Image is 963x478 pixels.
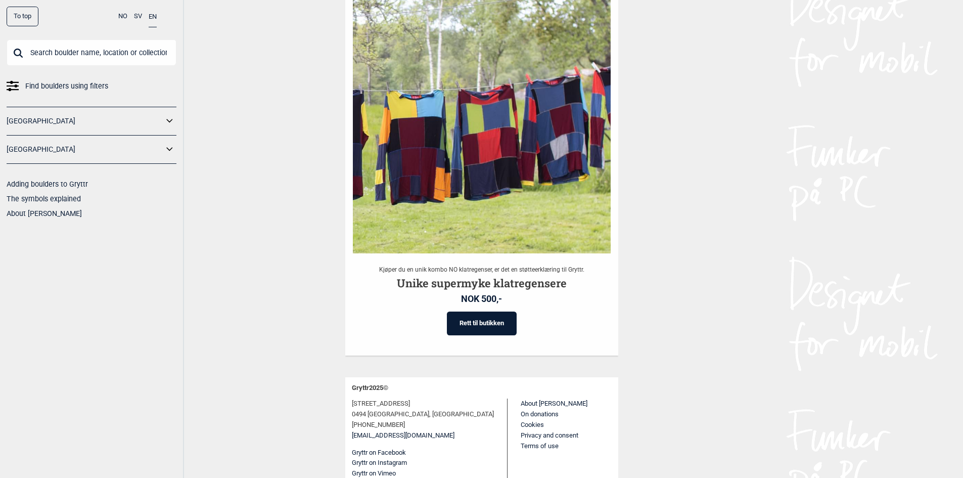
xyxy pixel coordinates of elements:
[118,7,127,26] button: NO
[25,79,108,94] span: Find boulders using filters
[353,291,611,307] p: NOK 500,-
[149,7,157,27] button: EN
[7,195,81,203] a: The symbols explained
[134,7,142,26] button: SV
[521,400,587,407] a: About [PERSON_NAME]
[7,209,82,218] a: About [PERSON_NAME]
[352,409,494,420] span: 0494 [GEOGRAPHIC_DATA], [GEOGRAPHIC_DATA]
[447,312,517,335] a: Rett til butikken
[7,114,163,128] a: [GEOGRAPHIC_DATA]
[352,420,405,430] span: [PHONE_NUMBER]
[7,142,163,157] a: [GEOGRAPHIC_DATA]
[7,7,38,26] div: To top
[521,442,559,450] a: Terms of use
[521,410,559,418] a: On donations
[352,458,407,468] button: Gryttr on Instagram
[521,421,544,428] a: Cookies
[353,276,611,291] h2: Unike supermyke klatregensere
[7,39,176,66] input: Search boulder name, location or collection
[353,264,611,276] p: Kjøper du en unik kombo NO klatregenser, er det en støtteerklæring til Gryttr.
[521,431,578,439] a: Privacy and consent
[352,448,406,458] button: Gryttr on Facebook
[7,79,176,94] a: Find boulders using filters
[7,180,88,188] a: Adding boulders to Gryttr
[352,430,454,441] a: [EMAIL_ADDRESS][DOMAIN_NAME]
[352,377,612,399] div: Gryttr 2025 ©
[352,399,410,409] span: [STREET_ADDRESS]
